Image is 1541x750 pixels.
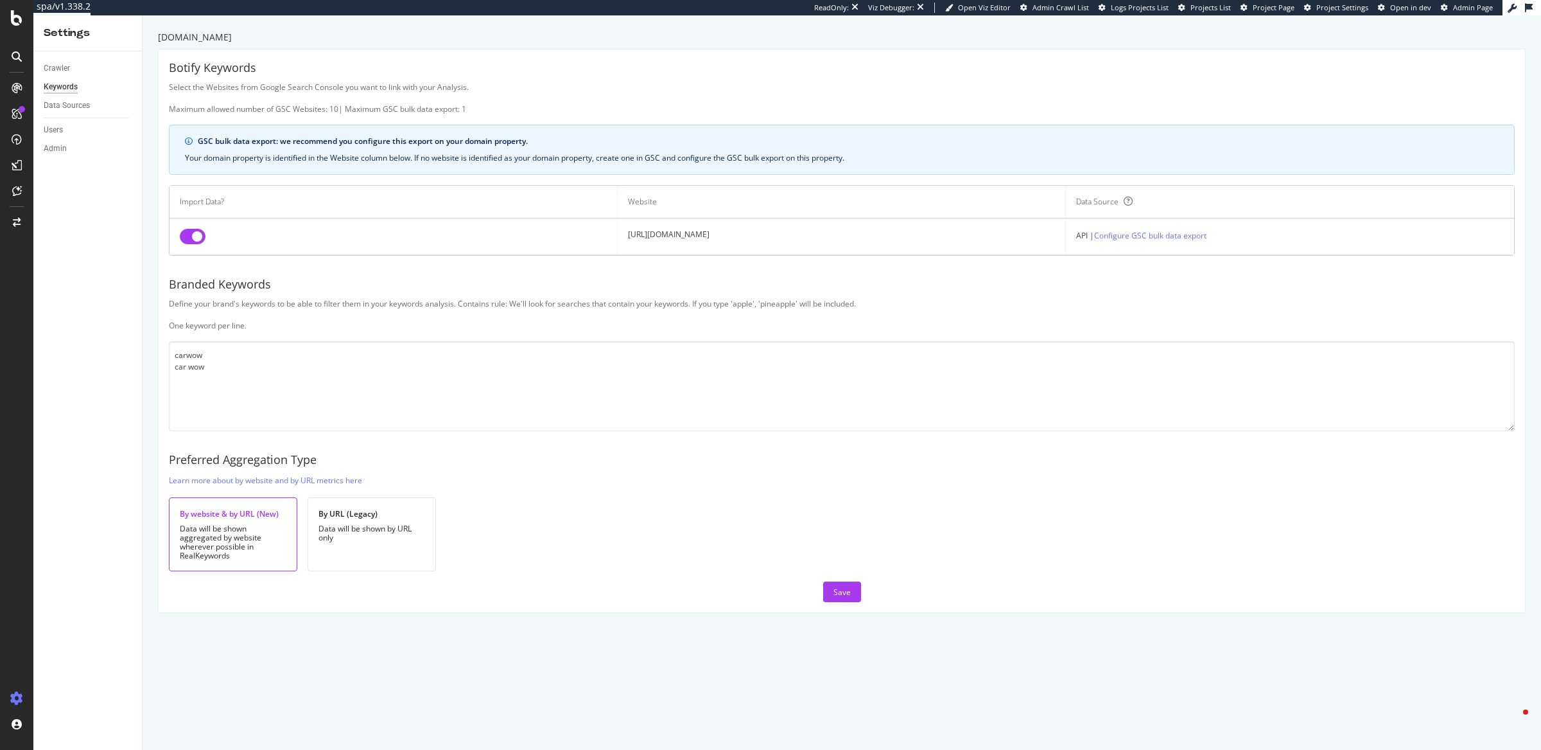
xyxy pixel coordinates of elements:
div: Data will be shown by URL only [318,524,425,542]
span: Project Settings [1316,3,1368,12]
div: Keywords [44,80,78,94]
div: Data Sources [44,99,90,112]
a: Users [44,123,133,137]
a: Keywords [44,80,133,94]
div: [DOMAIN_NAME] [158,31,1526,44]
a: Open in dev [1378,3,1431,13]
div: Preferred Aggregation Type [169,452,1515,469]
a: Logs Projects List [1099,3,1169,13]
textarea: carwow car wow [169,341,1515,431]
div: Viz Debugger: [868,3,914,13]
span: Logs Projects List [1111,3,1169,12]
a: Configure GSC bulk data export [1094,229,1206,242]
a: Learn more about by website and by URL metrics here [169,474,362,487]
div: Crawler [44,62,70,75]
span: Projects List [1190,3,1231,12]
a: Admin Page [1441,3,1493,13]
div: Settings [44,26,132,40]
a: Admin [44,142,133,156]
div: Your domain property is identified in the Website column below. If no website is identified as yo... [185,152,1499,164]
div: Branded Keywords [169,276,1515,293]
span: Open Viz Editor [958,3,1011,12]
div: ReadOnly: [814,3,849,13]
div: API | [1076,229,1504,242]
div: Data will be shown aggregated by website wherever possible in RealKeywords [180,524,286,560]
td: [URL][DOMAIN_NAME] [618,219,1066,255]
span: Project Page [1253,3,1294,12]
div: info banner [169,125,1515,175]
a: Crawler [44,62,133,75]
div: By URL (Legacy) [318,508,425,519]
a: Project Page [1241,3,1294,13]
span: Admin Page [1453,3,1493,12]
span: Admin Crawl List [1032,3,1089,12]
div: Select the Websites from Google Search Console you want to link with your Analysis. Maximum allow... [169,82,1515,114]
button: Save [823,582,861,602]
a: Admin Crawl List [1020,3,1089,13]
div: Define your brand's keywords to be able to filter them in your keywords analysis. Contains rule: ... [169,298,1515,331]
div: GSC bulk data export: we recommend you configure this export on your domain property. [198,136,1499,147]
div: Users [44,123,63,137]
div: By website & by URL (New) [180,508,286,519]
span: Open in dev [1390,3,1431,12]
th: Import Data? [170,186,618,219]
div: Save [833,587,851,598]
iframe: Intercom live chat [1497,706,1528,737]
th: Website [618,186,1066,219]
div: Botify Keywords [169,60,1515,76]
div: Admin [44,142,67,156]
div: Data Source [1076,196,1119,208]
a: Projects List [1178,3,1231,13]
a: Data Sources [44,99,133,112]
a: Open Viz Editor [945,3,1011,13]
a: Project Settings [1304,3,1368,13]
